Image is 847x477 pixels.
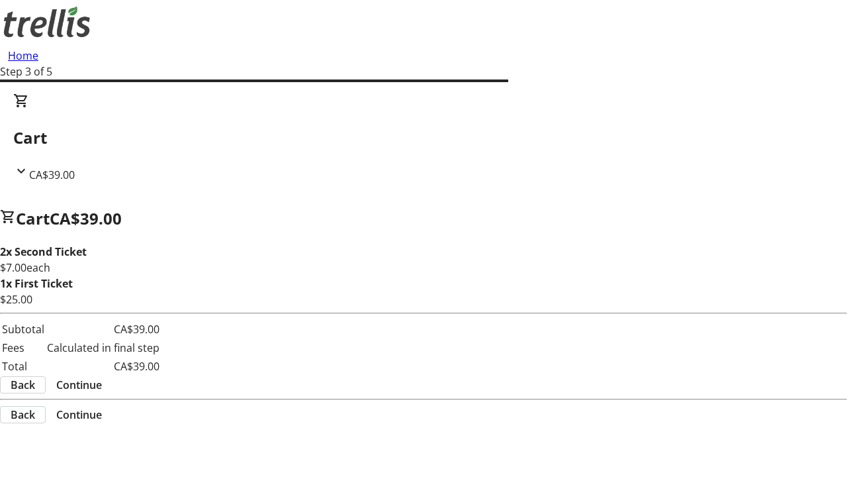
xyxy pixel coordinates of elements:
td: CA$39.00 [46,321,160,338]
span: Continue [56,377,102,393]
span: CA$39.00 [50,207,122,229]
h2: Cart [13,126,834,150]
span: Continue [56,407,102,423]
button: Continue [46,407,112,423]
div: CartCA$39.00 [13,93,834,183]
span: Back [11,407,35,423]
td: CA$39.00 [46,358,160,375]
td: Total [1,358,45,375]
span: CA$39.00 [29,168,75,182]
span: Cart [16,207,50,229]
button: Continue [46,377,112,393]
td: Fees [1,339,45,356]
td: Calculated in final step [46,339,160,356]
td: Subtotal [1,321,45,338]
span: Back [11,377,35,393]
